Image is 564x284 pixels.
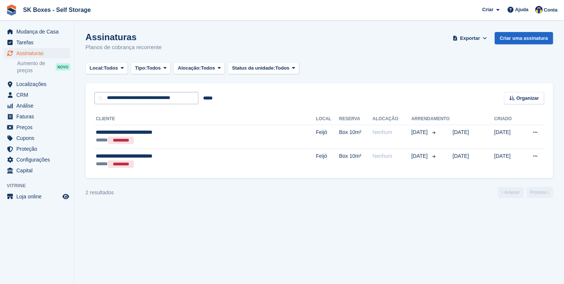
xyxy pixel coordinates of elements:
[482,6,493,13] span: Criar
[544,6,557,14] span: Conta
[16,111,61,122] span: Faturas
[495,32,553,44] a: Criar uma assinatura
[16,37,61,48] span: Tarefas
[496,187,554,198] nav: Page
[516,95,539,102] span: Organizar
[104,64,118,72] span: Todos
[94,113,316,125] th: Cliente
[7,182,74,189] span: Vitrine
[16,165,61,176] span: Capital
[460,35,480,42] span: Exportar
[411,152,429,160] span: [DATE]
[228,62,299,74] button: Status da unidade: Todos
[494,113,521,125] th: Criado
[451,32,489,44] button: Exportar
[17,60,56,74] span: Aumento de preços
[494,149,521,172] td: [DATE]
[4,111,70,122] a: menu
[20,4,94,16] a: SK Boxes - Self Storage
[4,37,70,48] a: menu
[85,62,128,74] button: Local: Todos
[372,113,411,125] th: Alocação
[85,32,162,42] h1: Assinaturas
[411,113,450,125] th: Arrendamento
[131,62,171,74] button: Tipo: Todos
[16,100,61,111] span: Análise
[16,122,61,133] span: Preços
[515,6,528,13] span: Ajuda
[16,154,61,165] span: Configurações
[316,113,339,125] th: Local
[90,64,104,72] span: Local:
[372,128,411,136] div: Nenhum
[178,64,201,72] span: Alocação:
[85,189,114,197] div: 2 resultados
[494,125,521,149] td: [DATE]
[61,192,70,201] a: Loja de pré-visualização
[4,122,70,133] a: menu
[372,152,411,160] div: Nenhum
[453,153,469,159] span: [DATE]
[4,165,70,176] a: menu
[411,128,429,136] span: [DATE]
[4,79,70,89] a: menu
[147,64,161,72] span: Todos
[201,64,215,72] span: Todos
[6,4,17,16] img: stora-icon-8386f47178a22dfd0bd8f6a31ec36ba5ce8667c1dd55bd0f319d3a0aa187defe.svg
[316,125,339,149] td: Feijó
[339,149,372,172] td: Box 10m²
[16,90,61,100] span: CRM
[56,63,70,71] div: NOVO
[4,144,70,154] a: menu
[4,154,70,165] a: menu
[4,100,70,111] a: menu
[16,48,61,58] span: Assinaturas
[16,191,61,202] span: Loja online
[232,64,275,72] span: Status da unidade:
[4,90,70,100] a: menu
[16,133,61,143] span: Cupons
[339,113,372,125] th: Reserva
[16,144,61,154] span: Proteção
[453,129,469,135] span: [DATE]
[4,48,70,58] a: menu
[498,187,524,198] a: Anterior
[339,125,372,149] td: Box 10m²
[174,62,225,74] button: Alocação: Todos
[17,60,70,74] a: Aumento de preços NOVO
[85,43,162,52] p: Planos de cobrança recorrente
[135,64,147,72] span: Tipo:
[316,149,339,172] td: Feijó
[275,64,289,72] span: Todos
[526,187,553,198] a: Próximo
[4,26,70,37] a: menu
[535,6,542,13] img: Rita Ferreira
[16,79,61,89] span: Localizações
[4,191,70,202] a: menu
[4,133,70,143] a: menu
[16,26,61,37] span: Mudança de Casa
